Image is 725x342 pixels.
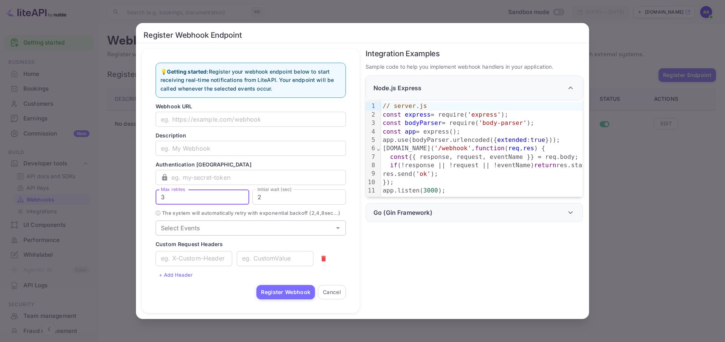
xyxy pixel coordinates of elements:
span: // server.js [383,102,427,109]
div: app.listen( ); [381,186,690,195]
span: 'body-parser' [479,119,527,126]
label: Initial wait (sec) [258,186,292,193]
span: return [534,162,557,169]
span: 3000 [423,187,438,194]
span: req [508,145,519,152]
div: 3 [366,119,376,127]
button: Open [333,223,343,233]
div: 10 [366,178,376,186]
h2: Register Webhook Endpoint [136,23,589,43]
div: (!response || !request || !eventName) res.status( ).send( ); [381,161,690,169]
p: Node.js Express [373,83,421,92]
div: res.send( ); [381,170,690,178]
div: = require( ); [381,119,690,127]
span: true [531,136,545,143]
input: eg. X-Custom-Header [156,251,232,266]
p: Go (Gin Framework) [373,208,432,217]
label: Max retries [161,186,185,193]
span: function [475,145,504,152]
span: const [383,119,401,126]
p: Sample code to help you implement webhook handlers in your application. [366,63,583,71]
div: 11 [366,186,376,195]
input: eg. my-secret-token [171,170,346,185]
span: ⓘ The system will automatically retry with exponential backoff ( 2 , 4 , 8 sec...) [156,209,346,217]
input: eg. CustomValue [237,251,313,266]
p: Authentication [GEOGRAPHIC_DATA] [156,160,346,168]
input: Choose event types... [158,223,331,233]
div: Go (Gin Framework) [366,203,583,222]
div: 7 [366,153,376,161]
span: Fold line [376,145,381,152]
div: 6 [366,144,376,153]
p: Description [156,131,346,139]
div: 2 [366,111,376,119]
span: 'express' [467,111,501,118]
input: eg. https://example.com/webhook [156,112,346,127]
p: Custom Request Headers [156,240,346,248]
div: app.use(bodyParser.urlencoded({ : })); [381,136,690,144]
button: Register Webhook [256,285,315,299]
input: eg. My Webhook [156,141,346,156]
span: extended [497,136,527,143]
div: 1 [366,102,376,110]
span: 'ok' [416,170,430,177]
button: Cancel [318,285,346,299]
span: if [390,162,398,169]
div: {{ response, request, eventName }} = req.body; [381,153,690,161]
div: 4 [366,128,376,136]
span: res [523,145,534,152]
button: + Add Header [156,269,196,280]
span: app [405,128,416,135]
div: [DOMAIN_NAME]( , ( , ) { [381,144,690,153]
div: Node.js Express [366,75,583,100]
span: const [390,153,409,160]
span: express [405,111,430,118]
div: 9 [366,169,376,178]
p: Webhook URL [156,102,346,110]
div: 8 [366,161,376,169]
span: const [383,111,401,118]
span: const [383,128,401,135]
div: 5 [366,136,376,144]
div: = express(); [381,128,690,136]
strong: Getting started: [167,68,208,75]
span: '/webhook' [434,145,471,152]
div: }); [381,178,690,186]
h6: Integration Examples [366,49,583,58]
div: = require( ); [381,111,690,119]
p: 💡 Register your webhook endpoint below to start receiving real-time notifications from LiteAPI. Y... [160,68,341,93]
span: bodyParser [405,119,442,126]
